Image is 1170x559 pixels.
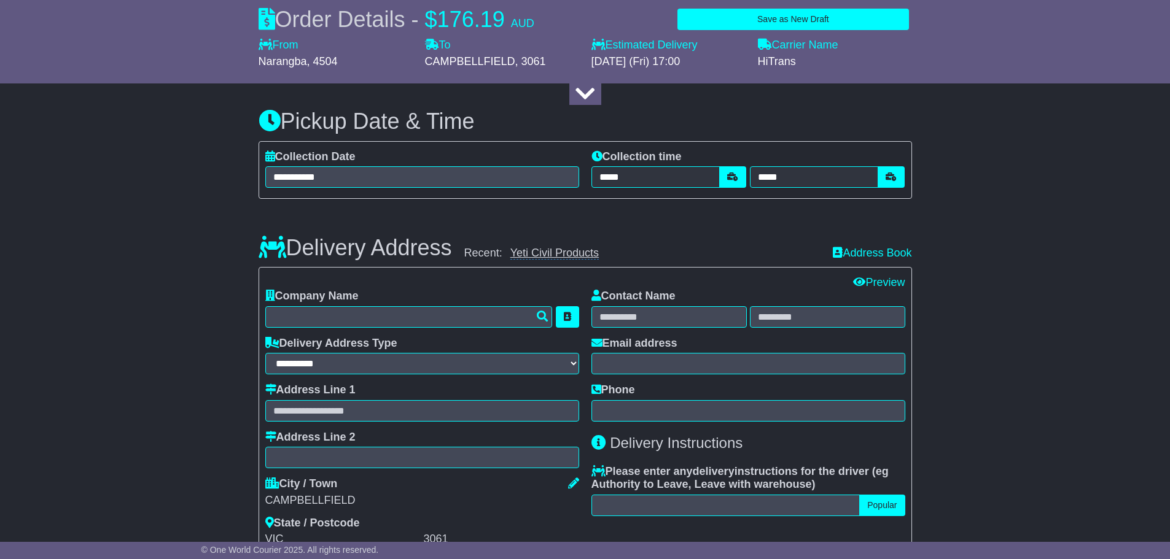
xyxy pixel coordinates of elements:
span: CAMPBELLFIELD [425,55,515,67]
span: $ [425,7,437,32]
span: Narangba [259,55,307,67]
span: , 3061 [515,55,546,67]
span: Delivery Instructions [610,434,743,451]
label: Phone [591,384,635,397]
div: 3061 [424,533,579,546]
button: Popular [859,495,905,516]
label: Collection time [591,150,682,164]
label: Address Line 1 [265,384,356,397]
label: Please enter any instructions for the driver ( ) [591,465,905,492]
label: Delivery Address Type [265,337,397,350]
a: Address Book [833,247,911,259]
h3: Delivery Address [259,236,452,260]
label: To [425,39,451,52]
label: Carrier Name [758,39,838,52]
div: Order Details - [259,6,534,33]
label: State / Postcode [265,517,360,530]
a: Preview [853,276,905,288]
label: Collection Date [265,150,356,164]
label: Estimated Delivery [591,39,746,52]
div: Recent: [464,247,821,260]
h3: Pickup Date & Time [259,109,912,134]
div: [DATE] (Fri) 17:00 [591,55,746,69]
span: delivery [693,465,735,477]
span: AUD [511,17,534,29]
span: eg Authority to Leave, Leave with warehouse [591,465,889,491]
label: Email address [591,337,677,350]
div: CAMPBELLFIELD [265,494,579,507]
span: © One World Courier 2025. All rights reserved. [201,545,379,555]
a: Yeti Civil Products [510,247,599,260]
div: HiTrans [758,55,912,69]
span: 176.19 [437,7,505,32]
label: City / Town [265,477,338,491]
label: From [259,39,298,52]
div: VIC [265,533,421,546]
label: Contact Name [591,290,676,303]
button: Save as New Draft [677,9,908,30]
label: Company Name [265,290,359,303]
label: Address Line 2 [265,431,356,444]
span: , 4504 [307,55,338,67]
